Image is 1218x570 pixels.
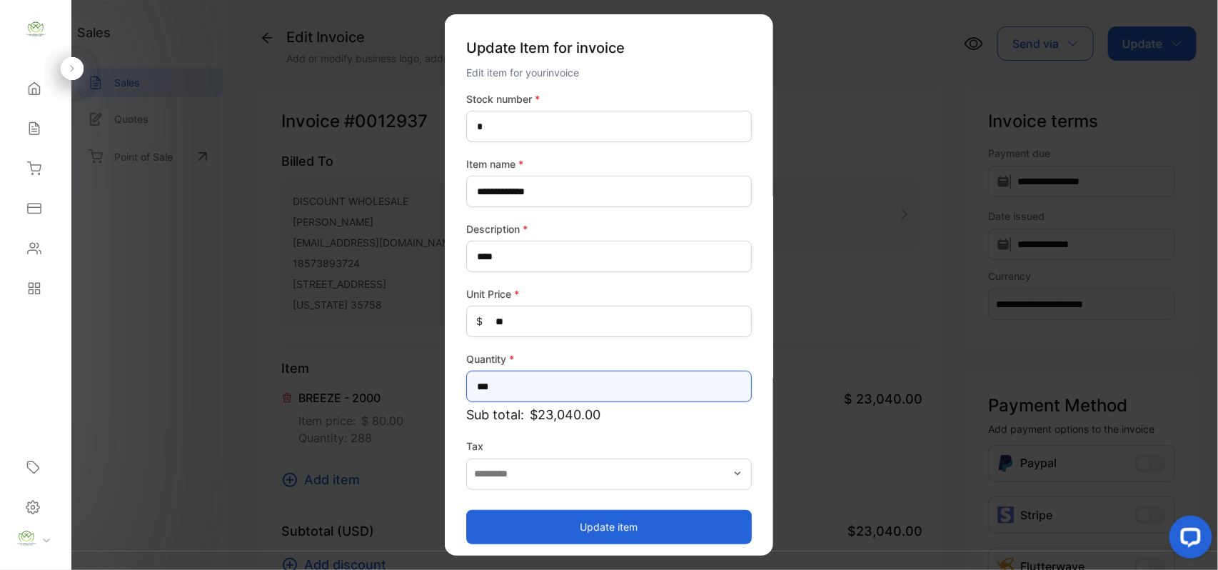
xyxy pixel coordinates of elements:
[466,405,752,424] p: Sub total:
[466,509,752,544] button: Update item
[466,221,752,236] label: Description
[466,66,579,79] span: Edit item for your invoice
[530,405,600,424] span: $23,040.00
[16,528,37,549] img: profile
[1158,510,1218,570] iframe: LiveChat chat widget
[25,19,46,40] img: logo
[466,286,752,301] label: Unit Price
[476,314,483,329] span: $
[466,156,752,171] label: Item name
[466,439,752,454] label: Tax
[466,91,752,106] label: Stock number
[466,351,752,366] label: Quantity
[466,31,752,64] p: Update Item for invoice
